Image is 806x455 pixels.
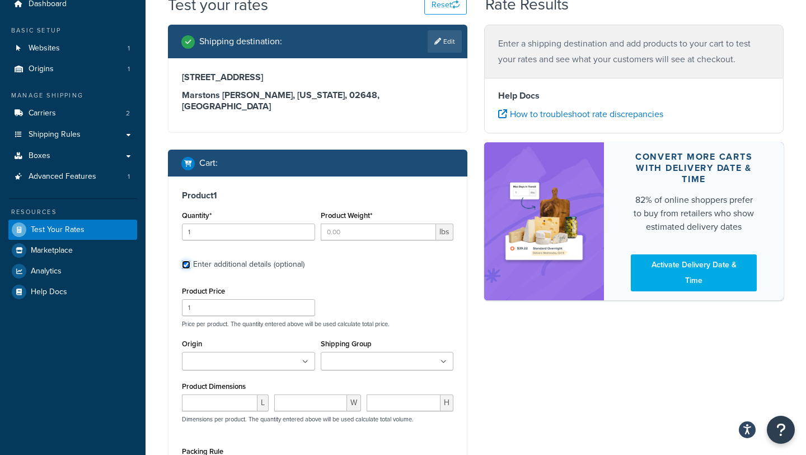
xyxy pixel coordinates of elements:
[199,36,282,47] h2: Shipping destination :
[193,257,304,272] div: Enter additional details (optional)
[31,267,62,276] span: Analytics
[8,207,137,217] div: Resources
[8,91,137,100] div: Manage Shipping
[31,225,85,235] span: Test Your Rates
[182,382,246,391] label: Product Dimensions
[182,261,190,269] input: Enter additional details (optional)
[29,44,60,53] span: Websites
[31,287,67,297] span: Help Docs
[8,38,137,59] a: Websites1
[128,44,130,53] span: 1
[8,103,137,124] a: Carriers2
[321,340,372,348] label: Shipping Group
[182,211,212,220] label: Quantity*
[501,161,587,282] img: feature-image-ddt-36eae7f7280da8017bfb280eaccd9c446f90b1fe08728e4019434db127062ab4.png
[179,320,456,328] p: Price per product. The quantity entered above will be used calculate total price.
[441,394,453,411] span: H
[128,172,130,182] span: 1
[498,36,770,67] p: Enter a shipping destination and add products to your cart to test your rates and see what your c...
[257,394,269,411] span: L
[8,166,137,187] a: Advanced Features1
[631,151,757,185] div: Convert more carts with delivery date & time
[29,109,56,118] span: Carriers
[8,261,137,281] a: Analytics
[199,158,218,168] h2: Cart :
[182,224,315,240] input: 0.0
[8,38,137,59] li: Websites
[631,193,757,234] div: 82% of online shoppers prefer to buy from retailers who show estimated delivery dates
[631,254,757,291] a: Activate Delivery Date & Time
[8,282,137,302] a: Help Docs
[8,103,137,124] li: Carriers
[8,146,137,166] a: Boxes
[182,72,453,83] h3: [STREET_ADDRESS]
[31,246,73,256] span: Marketplace
[428,30,462,53] a: Edit
[29,130,81,140] span: Shipping Rules
[128,64,130,74] span: 1
[8,166,137,187] li: Advanced Features
[179,415,414,423] p: Dimensions per product. The quantity entered above will be used calculate total volume.
[8,59,137,80] a: Origins1
[498,108,663,120] a: How to troubleshoot rate discrepancies
[436,224,453,240] span: lbs
[182,287,225,295] label: Product Price
[182,340,202,348] label: Origin
[126,109,130,118] span: 2
[8,26,137,35] div: Basic Setup
[767,416,795,444] button: Open Resource Center
[182,90,453,112] h3: Marstons [PERSON_NAME], [US_STATE], 02648 , [GEOGRAPHIC_DATA]
[29,172,96,182] span: Advanced Features
[347,394,361,411] span: W
[8,220,137,240] a: Test Your Rates
[8,240,137,261] a: Marketplace
[182,190,453,201] h3: Product 1
[321,211,372,220] label: Product Weight*
[321,224,437,240] input: 0.00
[8,124,137,145] a: Shipping Rules
[498,89,770,103] h4: Help Docs
[29,64,54,74] span: Origins
[8,59,137,80] li: Origins
[29,151,50,161] span: Boxes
